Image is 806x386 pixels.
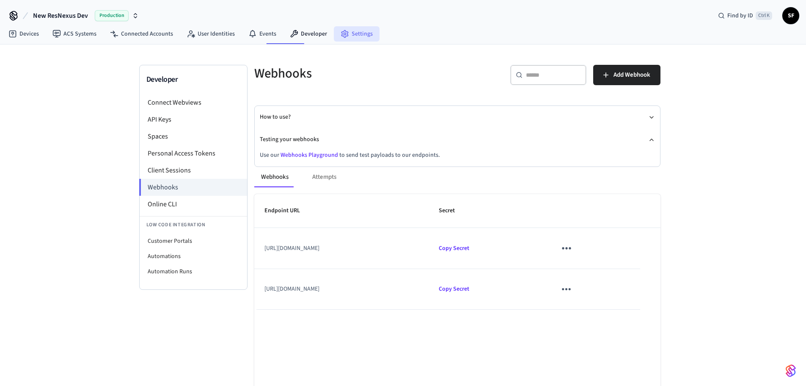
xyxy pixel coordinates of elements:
button: SF [782,7,799,24]
a: Webhooks Playground [281,151,338,159]
p: Use our to send test payloads to our endpoints. [260,151,655,160]
span: Add Webhook [613,69,650,81]
div: ant example [254,167,660,187]
span: Ctrl K [756,11,772,20]
li: Connect Webviews [140,94,247,111]
li: Webhooks [139,179,247,196]
a: Events [242,26,283,42]
a: User Identities [180,26,242,42]
li: Automations [140,249,247,264]
span: Endpoint URL [264,204,311,217]
span: Copied! [439,244,469,253]
span: SF [783,8,798,23]
td: [URL][DOMAIN_NAME] [254,228,429,269]
span: Production [95,10,129,21]
li: Automation Runs [140,264,247,279]
button: Webhooks [254,167,295,187]
table: sticky table [254,194,660,310]
button: Testing your webhooks [260,128,655,151]
div: Testing your webhooks [260,151,655,167]
a: Developer [283,26,334,42]
span: Find by ID [727,11,753,20]
li: Customer Portals [140,233,247,249]
td: [URL][DOMAIN_NAME] [254,269,429,310]
span: Copied! [439,285,469,293]
li: Spaces [140,128,247,145]
h3: Developer [146,74,240,86]
li: API Keys [140,111,247,128]
div: Find by IDCtrl K [711,8,779,23]
a: Connected Accounts [103,26,180,42]
li: Online CLI [140,196,247,213]
img: SeamLogoGradient.69752ec5.svg [786,364,796,378]
a: Devices [2,26,46,42]
h5: Webhooks [254,65,452,82]
span: Secret [439,204,466,217]
li: Client Sessions [140,162,247,179]
button: How to use? [260,106,655,128]
span: New ResNexus Dev [33,11,88,21]
a: ACS Systems [46,26,103,42]
li: Low Code Integration [140,216,247,233]
li: Personal Access Tokens [140,145,247,162]
a: Settings [334,26,380,42]
button: Add Webhook [593,65,660,85]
